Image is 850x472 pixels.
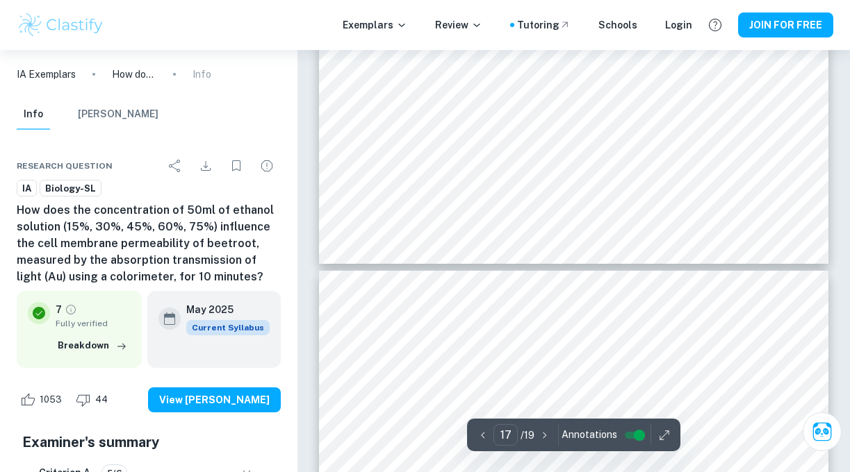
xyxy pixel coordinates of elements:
[56,302,62,317] p: 7
[17,67,76,82] a: IA Exemplars
[186,320,270,335] span: Current Syllabus
[222,152,250,180] div: Bookmark
[521,428,534,443] p: / 19
[17,99,50,130] button: Info
[112,67,156,82] p: How does the concentration of 50ml of ethanol solution (15%, 30%, 45%, 60%, 75%) influence the ce...
[54,335,131,356] button: Breakdown
[193,67,211,82] p: Info
[598,17,637,33] a: Schools
[343,17,407,33] p: Exemplars
[186,320,270,335] div: This exemplar is based on the current syllabus. Feel free to refer to it for inspiration/ideas wh...
[517,17,571,33] a: Tutoring
[253,152,281,180] div: Report issue
[738,12,833,37] button: JOIN FOR FREE
[78,99,158,130] button: [PERSON_NAME]
[562,428,617,442] span: Annotations
[803,412,842,451] button: Ask Clai
[72,389,115,411] div: Dislike
[17,180,37,197] a: IA
[56,317,131,330] span: Fully verified
[65,303,77,316] a: Grade fully verified
[22,432,275,453] h5: Examiner's summary
[32,393,70,407] span: 1053
[17,160,113,172] span: Research question
[40,180,101,197] a: Biology-SL
[17,11,105,39] img: Clastify logo
[435,17,482,33] p: Review
[17,389,70,411] div: Like
[17,182,36,196] span: IA
[665,17,692,33] a: Login
[703,13,727,37] button: Help and Feedback
[192,152,220,180] div: Download
[161,152,189,180] div: Share
[186,302,259,317] h6: May 2025
[40,182,101,196] span: Biology-SL
[17,202,281,285] h6: How does the concentration of 50ml of ethanol solution (15%, 30%, 45%, 60%, 75%) influence the ce...
[88,393,115,407] span: 44
[148,387,281,412] button: View [PERSON_NAME]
